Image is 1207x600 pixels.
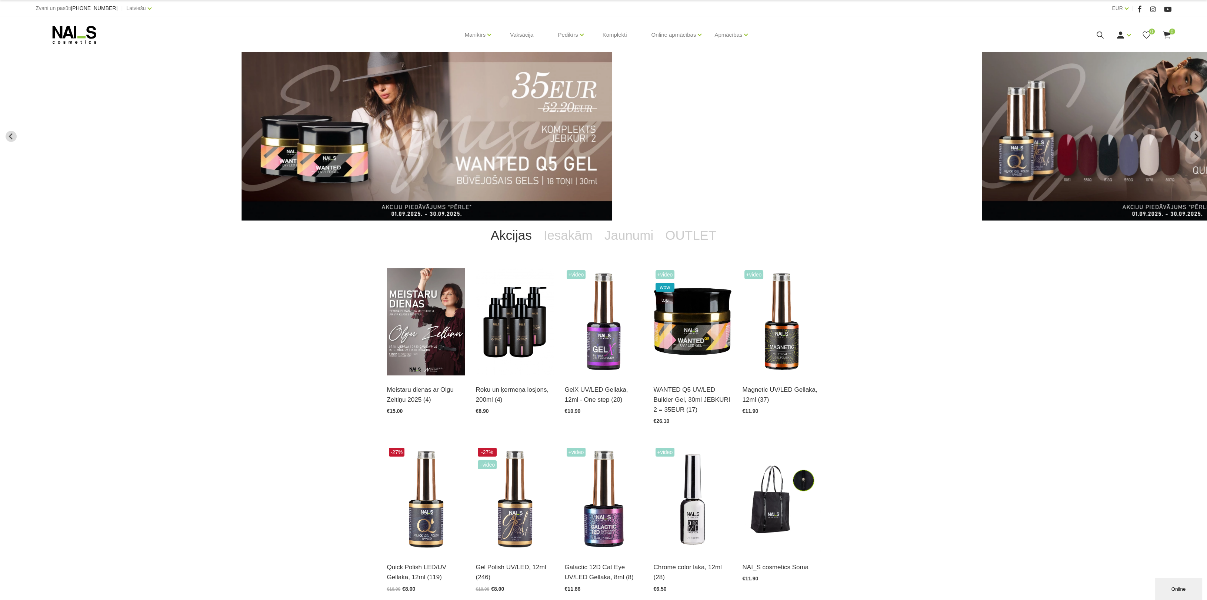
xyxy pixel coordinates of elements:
[743,408,758,414] span: €11.90
[659,221,722,250] a: OUTLET
[599,221,659,250] a: Jaunumi
[71,5,117,11] span: [PHONE_NUMBER]
[504,17,539,53] a: Vaksācija
[1162,30,1171,40] a: 0
[389,448,405,457] span: -27%
[476,385,554,405] a: Roku un ķermeņa losjons, 200ml (4)
[567,448,586,457] span: +Video
[656,270,675,279] span: +Video
[387,446,465,553] img: Ātri, ērti un vienkārši!Intensīvi pigmentēta gellaka, kas perfekti klājas arī vienā slānī, tādā v...
[476,562,554,582] a: Gel Polish UV/LED, 12ml (246)
[654,562,731,582] a: Chrome color laka, 12ml (28)
[476,587,490,592] span: €10.90
[387,587,401,592] span: €10.90
[743,446,820,553] img: Ērta, eleganta, izturīga soma ar NAI_S cosmetics logo.Izmērs: 38 x 46 x 14 cm...
[387,268,465,375] img: ✨ Meistaru dienas ar Olgu Zeltiņu 2025 ✨🍂 RUDENS / Seminārs manikīra meistariem 🍂📍 Liepāja – 7. o...
[71,6,117,11] a: [PHONE_NUMBER]
[654,268,731,375] img: Gels WANTED NAILS cosmetics tehniķu komanda ir radījusi gelu, kas ilgi jau ir katra meistara mekl...
[558,20,578,50] a: Pedikīrs
[6,131,17,142] button: Previous slide
[478,460,497,469] span: +Video
[36,4,117,13] div: Zvani un pasūti
[1132,4,1134,13] span: |
[1149,29,1155,34] span: 0
[565,562,643,582] a: Galactic 12D Cat Eye UV/LED Gellaka, 8ml (8)
[387,385,465,405] a: Meistaru dienas ar Olgu Zeltiņu 2025 (4)
[402,586,415,592] span: €8.00
[656,448,675,457] span: +Video
[714,20,742,50] a: Apmācības
[491,586,504,592] span: €8.00
[656,283,675,292] span: wow
[654,385,731,415] a: WANTED Q5 UV/LED Builder Gel, 30ml JEBKURI 2 = 35EUR (17)
[651,20,696,50] a: Online apmācības
[654,446,731,553] img: Paredzēta hromēta jeb spoguļspīduma efekta veidošanai uz pilnas naga plātnes vai atsevišķiem diza...
[565,268,643,375] img: Trīs vienā - bāze, tonis, tops (trausliem nagiem vēlams papildus lietot bāzi). Ilgnoturīga un int...
[241,52,966,221] li: 4 of 13
[565,385,643,405] a: GelX UV/LED Gellaka, 12ml - One step (20)
[538,221,599,250] a: Iesakām
[565,446,643,553] img: Daudzdimensionāla magnētiskā gellaka, kas satur smalkas, atstarojošas hroma daļiņas. Ar īpaša mag...
[387,562,465,582] a: Quick Polish LED/UV Gellaka, 12ml (119)
[1190,131,1201,142] button: Next slide
[476,446,554,553] img: Ilgnoturīga, intensīvi pigmentēta gellaka. Viegli klājas, lieliski žūst, nesaraujas, neatkāpjas n...
[656,295,675,304] span: top
[654,586,667,592] span: €6.50
[597,17,633,53] a: Komplekti
[565,408,581,414] span: €10.90
[476,268,554,375] img: BAROJOŠS roku un ķermeņa LOSJONSBALI COCONUT barojošs roku un ķermeņa losjons paredzēts jebkura t...
[1155,576,1203,600] iframe: chat widget
[1142,30,1151,40] a: 0
[478,448,497,457] span: -27%
[743,385,820,405] a: Magnetic UV/LED Gellaka, 12ml (37)
[126,4,146,13] a: Latviešu
[743,268,820,375] img: Ilgnoturīga gellaka, kas sastāv no metāla mikrodaļiņām, kuras īpaša magnēta ietekmē var pārvērst ...
[654,418,670,424] span: €26.10
[1112,4,1123,13] a: EUR
[567,270,586,279] span: +Video
[476,408,489,414] span: €8.90
[1169,29,1175,34] span: 0
[465,20,486,50] a: Manikīrs
[387,408,403,414] span: €15.00
[565,586,581,592] span: €11.86
[744,270,764,279] span: +Video
[485,221,538,250] a: Akcijas
[743,562,820,572] a: NAI_S cosmetics Soma
[743,576,758,581] span: €11.90
[121,4,123,13] span: |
